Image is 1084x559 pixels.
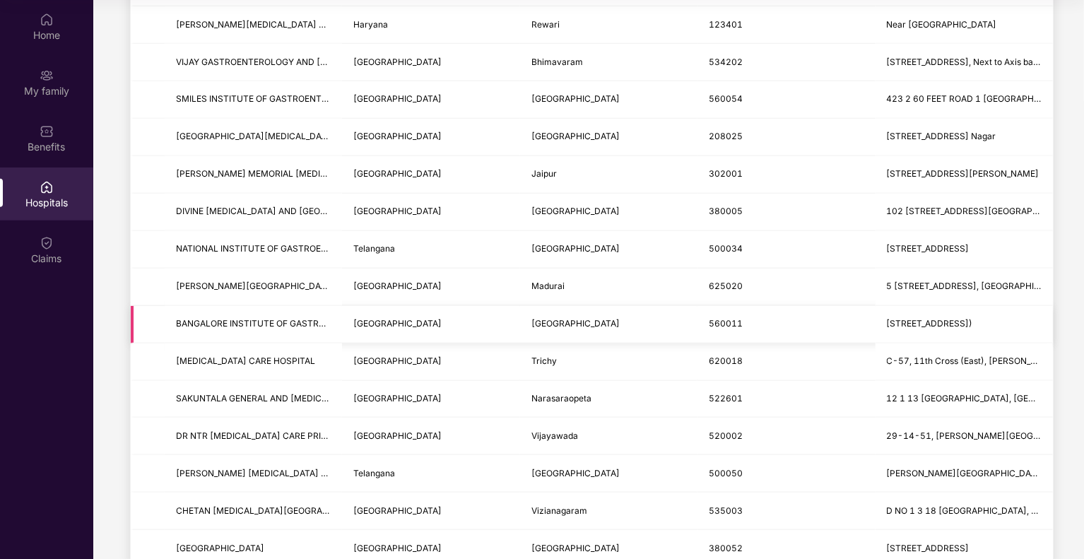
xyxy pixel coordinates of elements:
img: svg+xml;base64,PHN2ZyBpZD0iQmVuZWZpdHMiIHhtbG5zPSJodHRwOi8vd3d3LnczLm9yZy8yMDAwL3N2ZyIgd2lkdGg9Ij... [40,124,54,139]
img: svg+xml;base64,PHN2ZyB3aWR0aD0iMjAiIGhlaWdodD0iMjAiIHZpZXdCb3g9IjAgMCAyMCAyMCIgZmlsbD0ibm9uZSIgeG... [40,69,54,83]
td: Telangana [342,231,519,269]
td: 5 39 INDIRA STREET YANAKULAI JUNCTION, ANNANAGAR NEAR BPM SCHOOL [876,269,1053,306]
td: Uttar Pradesh [342,119,519,156]
td: Tamil Nadu [342,343,519,381]
td: Bhimavaram [520,44,697,81]
td: Hyderabad [520,231,697,269]
span: 560011 [709,318,743,329]
span: 302001 [709,168,743,179]
img: svg+xml;base64,PHN2ZyBpZD0iSG9tZSIgeG1sbnM9Imh0dHA6Ly93d3cudzMub3JnLzIwMDAvc3ZnIiB3aWR0aD0iMjAiIG... [40,13,54,27]
span: 500034 [709,243,743,254]
td: Rajasthan [342,156,519,194]
span: [GEOGRAPHIC_DATA] [353,318,442,329]
span: [STREET_ADDRESS], Next to Axis bank [887,57,1044,67]
td: 78 79 C Scheme, Sardar Patel Marg [876,156,1053,194]
td: 102 201 202 2nd Floor, Real Aura 1 Complex Above Uco Bank , Toll Naka Sabarmati Nr. Police Station [876,194,1053,231]
td: 7 132 Second Floor Jp Road, Next to Axis bank [876,44,1053,81]
td: Madhava Nagar Colony, Old Shilpa Nursing Home premises, Plot No. 12 & 13, Sai Ranga Theatre Rd, b... [876,455,1053,493]
td: Plot No 344A MLA Colony, Road No. 12 [876,231,1053,269]
td: 12 1 13 PRAKASH NAGAR, PALNADU [876,381,1053,418]
td: Madurai [520,269,697,306]
span: [GEOGRAPHIC_DATA] [353,168,442,179]
td: Hyderabad [520,455,697,493]
td: Karnataka [342,81,519,119]
span: [GEOGRAPHIC_DATA] [353,281,442,291]
span: [GEOGRAPHIC_DATA] [531,468,620,478]
span: Haryana [353,19,388,30]
td: BANGALORE INSTITUTE OF GASTROENTEROLOGY [165,306,342,343]
span: Bhimavaram [531,57,583,67]
span: Vijayawada [531,430,578,441]
td: Karnataka [342,306,519,343]
span: 123401 [709,19,743,30]
span: [STREET_ADDRESS] [887,243,970,254]
td: SAKUNTALA GENERAL AND GASTRO LIVER CARE HOSPITAL [165,381,342,418]
span: BANGALORE INSTITUTE OF GASTROENTEROLOGY [176,318,382,329]
span: [PERSON_NAME] MEMORIAL [MEDICAL_DATA] AND [GEOGRAPHIC_DATA] [176,168,477,179]
td: Jaipur [520,156,697,194]
span: 522601 [709,393,743,404]
td: Kanpur [520,119,697,156]
span: [PERSON_NAME][GEOGRAPHIC_DATA][MEDICAL_DATA] [176,281,405,291]
span: CHETAN [MEDICAL_DATA][GEOGRAPHIC_DATA] [176,505,372,516]
td: Haryana [342,6,519,44]
span: [GEOGRAPHIC_DATA] [531,206,620,216]
span: 208025 [709,131,743,141]
span: [GEOGRAPHIC_DATA] [353,57,442,67]
td: Bangalore [520,306,697,343]
td: 423 2 60 FEET ROAD 1 ST MAIN 1ST STAGE, 1 ST PHASE NEAR SBI BANK MATHIKERE MAIN ROAD GOKULA EXTEN... [876,81,1053,119]
td: Andhra Pradesh [342,44,519,81]
span: Telangana [353,468,395,478]
span: SMILES INSTITUTE OF GASTROENTEROLOGY LLP [176,93,379,104]
span: [STREET_ADDRESS] Nagar [887,131,996,141]
span: [PERSON_NAME] [MEDICAL_DATA] & [GEOGRAPHIC_DATA] [176,468,417,478]
td: SMILES INSTITUTE OF GASTROENTEROLOGY LLP [165,81,342,119]
span: [GEOGRAPHIC_DATA] [531,93,620,104]
td: Gujarat [342,194,519,231]
span: 620018 [709,355,743,366]
td: 29-14-51, Pushpa Hotel Centre, Prakasam Road [876,418,1053,455]
td: DR NTR GASTRO CARE PRIVATE LIMITED [165,418,342,455]
span: Trichy [531,355,557,366]
span: [GEOGRAPHIC_DATA] [176,543,264,553]
span: Jaipur [531,168,557,179]
img: svg+xml;base64,PHN2ZyBpZD0iQ2xhaW0iIHhtbG5zPSJodHRwOi8vd3d3LnczLm9yZy8yMDAwL3N2ZyIgd2lkdGg9IjIwIi... [40,236,54,250]
span: [MEDICAL_DATA] CARE HOSPITAL [176,355,315,366]
span: 380005 [709,206,743,216]
span: [STREET_ADDRESS]) [887,318,973,329]
span: DIVINE [MEDICAL_DATA] AND [GEOGRAPHIC_DATA] [176,206,387,216]
td: 413, 117/L/450, Naveen Nagar [876,119,1053,156]
span: 625020 [709,281,743,291]
span: [GEOGRAPHIC_DATA] [353,93,442,104]
span: NATIONAL INSTITUTE OF GASTROENTEROLOGY AND [MEDICAL_DATA] [176,243,466,254]
span: [GEOGRAPHIC_DATA] [531,131,620,141]
td: CHETAN GASTRO & LIVER CENTRE [165,493,342,530]
span: Narasaraopeta [531,393,591,404]
span: [GEOGRAPHIC_DATA] [353,131,442,141]
span: [GEOGRAPHIC_DATA] [353,543,442,553]
span: [STREET_ADDRESS][PERSON_NAME] [887,168,1039,179]
td: GASTRO CARE HOSPITAL [165,343,342,381]
span: VIJAY GASTROENTEROLOGY AND [GEOGRAPHIC_DATA] [176,57,405,67]
td: Bangalore [520,81,697,119]
td: VIJAY GASTROENTEROLOGY AND LIVER HOSPITAL [165,44,342,81]
span: Madurai [531,281,565,291]
span: 535003 [709,505,743,516]
span: [GEOGRAPHIC_DATA] [353,505,442,516]
td: Trichy [520,343,697,381]
td: Dr Neel Kamal Gastro And Lever Hospital [165,6,342,44]
td: Andhra Pradesh [342,381,519,418]
span: [GEOGRAPHIC_DATA] [353,355,442,366]
span: Near [GEOGRAPHIC_DATA] [887,19,997,30]
td: Ahmedabad [520,194,697,231]
span: [GEOGRAPHIC_DATA] [531,243,620,254]
td: Telangana [342,455,519,493]
td: Andhra Pradesh [342,493,519,530]
span: [GEOGRAPHIC_DATA][MEDICAL_DATA] AND [GEOGRAPHIC_DATA] [176,131,446,141]
span: Rewari [531,19,560,30]
span: [GEOGRAPHIC_DATA] [531,318,620,329]
span: Telangana [353,243,395,254]
span: 520002 [709,430,743,441]
span: [PERSON_NAME][MEDICAL_DATA] And [GEOGRAPHIC_DATA] [176,19,425,30]
span: Vizianagaram [531,505,587,516]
